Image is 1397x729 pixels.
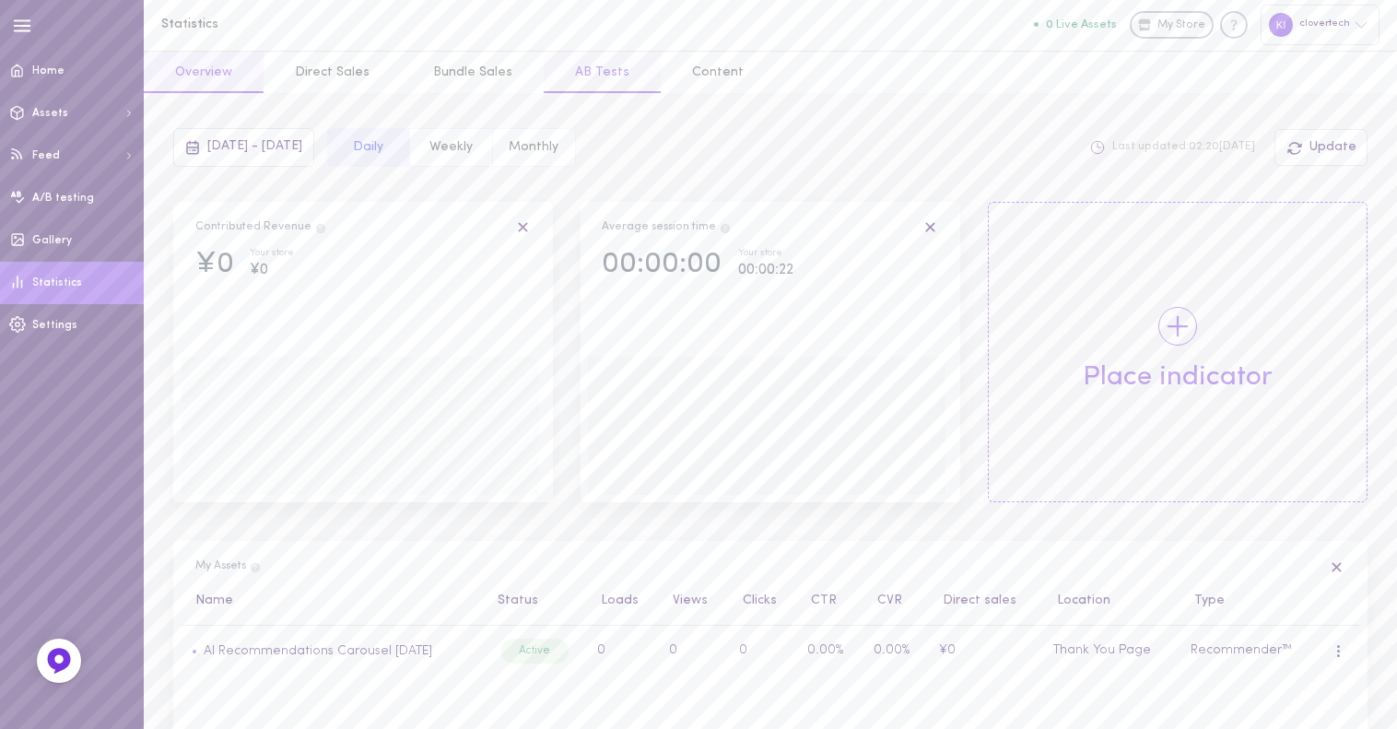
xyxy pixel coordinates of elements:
[719,221,732,232] span: Time spent on site by visitors who engage with Dialogue asset
[863,626,929,676] td: 0.00%
[602,219,732,236] div: Average session time
[868,594,902,607] button: CVR
[186,594,233,607] button: Name
[249,560,262,571] span: Here you can see what assets you currently have, if they are live or not and their data
[661,52,775,93] button: Content
[264,52,401,93] button: Direct Sales
[492,128,576,167] button: Monthly
[1157,18,1205,34] span: My Store
[204,644,432,658] a: AI Recommendations Carousel [DATE]
[32,108,68,119] span: Assets
[195,559,262,575] div: My Assets
[402,52,544,93] button: Bundle Sales
[929,626,1043,676] td: ¥0
[32,150,60,161] span: Feed
[796,626,863,676] td: 0.00%
[728,626,796,676] td: 0
[663,594,708,607] button: Views
[32,277,82,288] span: Statistics
[1220,11,1248,39] div: Knowledge center
[327,128,410,167] button: Daily
[197,644,432,658] a: AI Recommendations Carousel [DATE]
[195,219,327,236] div: Contributed Revenue
[544,52,661,93] button: AB Tests
[734,594,777,607] button: Clicks
[586,626,659,676] td: 0
[738,259,793,282] div: 00:00:22
[933,594,1016,607] button: Direct sales
[659,626,728,676] td: 0
[409,128,492,167] button: Weekly
[802,594,837,607] button: CTR
[144,52,264,93] button: Overview
[1034,18,1117,30] button: 0 Live Assets
[250,259,294,282] div: ¥0
[592,594,639,607] button: Loads
[32,235,72,246] span: Gallery
[1130,11,1214,39] a: My Store
[738,249,793,259] div: Your store
[1034,18,1130,31] a: 0 Live Assets
[45,647,73,675] img: Feedback Button
[314,221,327,232] span: Revenue from visitors who interacted with Dialogue assets
[1185,594,1225,607] button: Type
[1191,643,1292,657] span: Recommender™
[192,644,197,658] span: •
[1083,359,1273,397] span: Place indicator
[1309,140,1356,154] span: Update
[161,18,465,31] h1: Statistics
[1112,139,1255,155] span: Last updated : 02:20[DATE]
[1261,5,1379,44] div: clovertech
[250,249,294,259] div: Your store
[32,193,94,204] span: A/B testing
[32,320,77,331] span: Settings
[1048,594,1110,607] button: Location
[488,594,538,607] button: Status
[602,249,722,281] div: 00:00:00
[1053,643,1151,657] span: Thank You Page
[195,249,234,281] div: ¥0
[32,65,65,76] span: Home
[207,139,302,153] span: [DATE] - [DATE]
[501,639,569,663] div: Active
